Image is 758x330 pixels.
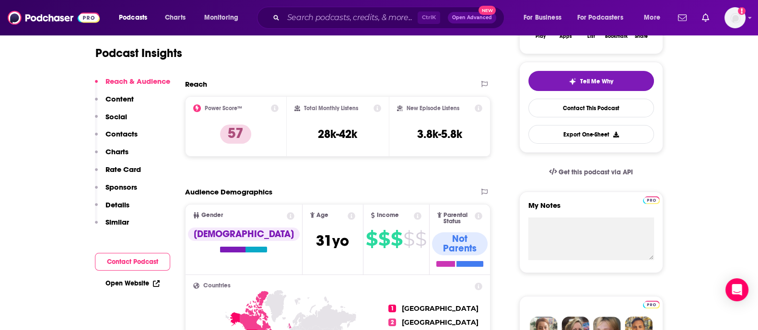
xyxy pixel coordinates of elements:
button: Social [95,112,127,130]
div: List [587,34,595,39]
button: open menu [112,10,160,25]
span: Income [377,212,399,218]
span: Ctrl K [418,11,440,24]
a: Pro website [643,195,660,204]
h2: Audience Demographics [185,187,272,196]
h1: Podcast Insights [95,46,182,60]
h2: Power Score™ [205,105,242,112]
h2: Reach [185,80,207,89]
p: Content [105,94,134,103]
div: Search podcasts, credits, & more... [266,7,513,29]
span: Podcasts [119,11,147,24]
span: Countries [203,283,231,289]
button: Sponsors [95,182,137,200]
p: Details [105,200,129,209]
span: $ [415,231,426,247]
p: Social [105,112,127,121]
a: Show notifications dropdown [698,10,713,26]
button: Contacts [95,129,138,147]
span: More [644,11,660,24]
span: $ [391,231,402,247]
span: Open Advanced [452,15,492,20]
span: New [478,6,496,15]
button: Charts [95,147,128,165]
button: Details [95,200,129,218]
a: Contact This Podcast [528,99,654,117]
p: Similar [105,217,129,227]
input: Search podcasts, credits, & more... [283,10,418,25]
span: Age [316,212,328,218]
h2: New Episode Listens [407,105,459,112]
span: $ [366,231,377,247]
div: Open Intercom Messenger [725,278,748,301]
p: Reach & Audience [105,77,170,86]
button: tell me why sparkleTell Me Why [528,71,654,91]
span: Monitoring [204,11,238,24]
button: Rate Card [95,165,141,182]
img: Podchaser - Follow, Share and Rate Podcasts [8,9,100,27]
img: Podchaser Pro [643,196,660,204]
a: Open Website [105,279,160,287]
button: Contact Podcast [95,253,170,271]
p: Contacts [105,129,138,138]
span: Logged in as sydneymorris_books [724,7,746,28]
img: User Profile [724,7,746,28]
button: open menu [571,10,637,25]
span: $ [378,231,390,247]
p: Sponsors [105,182,137,192]
p: Rate Card [105,165,141,174]
div: Apps [560,34,572,39]
span: 1 [388,305,396,312]
a: Show notifications dropdown [674,10,690,26]
div: Share [635,34,648,39]
button: Similar [95,217,129,235]
span: For Business [524,11,561,24]
h3: 28k-42k [318,127,357,141]
button: open menu [517,10,573,25]
span: Parental Status [443,212,473,225]
div: Bookmark [605,34,627,39]
span: [GEOGRAPHIC_DATA] [402,304,478,313]
button: Open AdvancedNew [448,12,496,23]
span: 2 [388,319,396,326]
label: My Notes [528,201,654,217]
a: Get this podcast via API [541,160,641,184]
svg: Add a profile image [738,7,746,15]
a: Charts [159,10,191,25]
h2: Total Monthly Listens [304,105,358,112]
button: Show profile menu [724,7,746,28]
span: For Podcasters [577,11,623,24]
a: Pro website [643,299,660,308]
button: Reach & Audience [95,77,170,94]
span: Tell Me Why [580,78,613,85]
span: $ [403,231,414,247]
span: [GEOGRAPHIC_DATA] [402,318,478,327]
button: open menu [637,10,672,25]
p: Charts [105,147,128,156]
img: Podchaser Pro [643,301,660,308]
span: 31 yo [316,231,349,250]
button: Export One-Sheet [528,125,654,144]
button: Content [95,94,134,112]
span: Gender [201,212,223,218]
img: tell me why sparkle [569,78,576,85]
div: Play [536,34,546,39]
div: Not Parents [432,232,488,255]
span: Get this podcast via API [559,168,633,176]
button: open menu [198,10,251,25]
h3: 3.8k-5.8k [417,127,462,141]
p: 57 [220,125,251,144]
div: [DEMOGRAPHIC_DATA] [188,228,300,241]
span: Charts [165,11,186,24]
